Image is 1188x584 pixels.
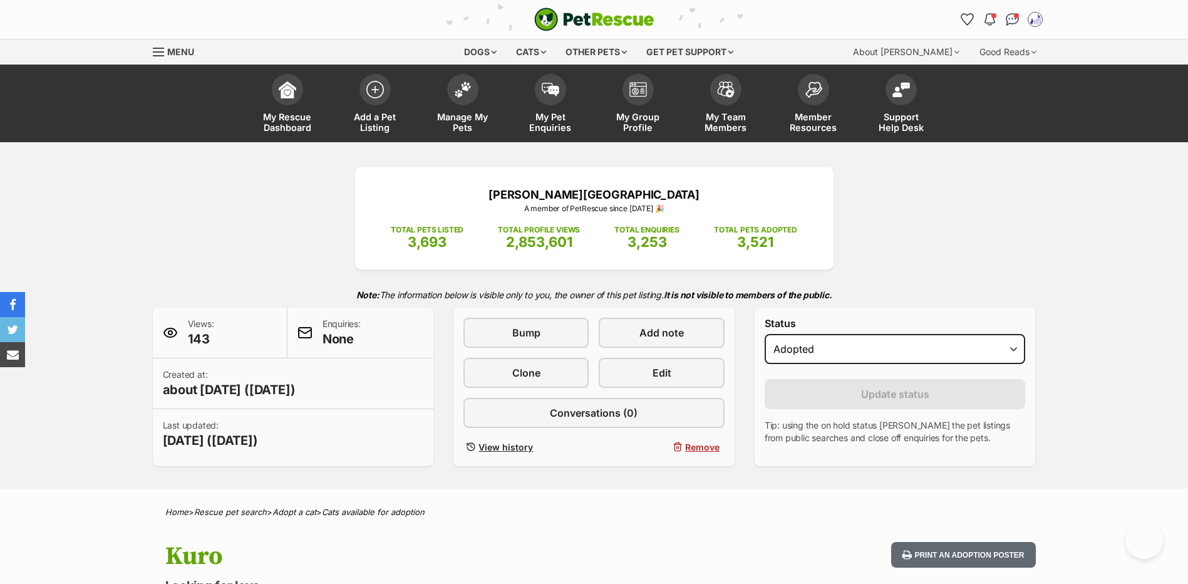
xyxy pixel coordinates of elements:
[1006,13,1019,26] img: chat-41dd97257d64d25036548639549fe6c8038ab92f7586957e7f3b1b290dea8141.svg
[463,318,589,348] a: Bump
[323,330,361,348] span: None
[478,441,533,454] span: View history
[737,234,773,250] span: 3,521
[958,9,978,29] a: Favourites
[498,224,580,236] p: TOTAL PROFILE VIEWS
[599,358,724,388] a: Edit
[188,318,214,348] p: Views:
[322,507,425,517] a: Cats available for adoption
[638,39,742,65] div: Get pet support
[167,46,194,57] span: Menu
[454,81,472,98] img: manage-my-pets-icon-02211641906a0b7f246fdf0571729dbe1e7629f14944591b6c1af311fb30b64b.svg
[857,68,945,142] a: Support Help Desk
[599,438,724,456] button: Remove
[805,81,822,98] img: member-resources-icon-8e73f808a243e03378d46382f2149f9095a855e16c252ad45f914b54edf8863c.svg
[163,432,258,449] span: [DATE] ([DATE])
[522,112,579,133] span: My Pet Enquiries
[873,112,929,133] span: Support Help Desk
[134,508,1055,517] div: > > >
[463,358,589,388] a: Clone
[153,39,203,62] a: Menu
[356,289,380,300] strong: Note:
[374,203,815,214] p: A member of PetRescue since [DATE] 🎉
[507,68,594,142] a: My Pet Enquiries
[188,330,214,348] span: 143
[844,39,968,65] div: About [PERSON_NAME]
[980,9,1000,29] button: Notifications
[512,365,540,380] span: Clone
[557,39,636,65] div: Other pets
[717,81,735,98] img: team-members-icon-5396bd8760b3fe7c0b43da4ab00e1e3bb1a5d9ba89233759b79545d2d3fc5d0d.svg
[331,68,419,142] a: Add a Pet Listing
[984,13,994,26] img: notifications-46538b983faf8c2785f20acdc204bb7945ddae34d4c08c2a6579f10ce5e182be.svg
[682,68,770,142] a: My Team Members
[163,368,296,399] p: Created at:
[785,112,842,133] span: Member Resources
[698,112,754,133] span: My Team Members
[664,289,832,300] strong: It is not visible to members of the public.
[765,419,1026,444] p: Tip: using the on hold status [PERSON_NAME] the pet listings from public searches and close off e...
[861,387,929,402] span: Update status
[323,318,361,348] p: Enquiries:
[542,83,559,96] img: pet-enquiries-icon-7e3ad2cf08bfb03b45e93fb7055b45f3efa6380592205ae92323e6603595dc1f.svg
[685,441,720,454] span: Remove
[1025,9,1045,29] button: My account
[463,438,589,456] a: View history
[463,398,725,428] a: Conversations (0)
[653,365,671,380] span: Edit
[194,507,267,517] a: Rescue pet search
[347,112,403,133] span: Add a Pet Listing
[550,405,638,420] span: Conversations (0)
[534,8,654,31] a: PetRescue
[272,507,316,517] a: Adopt a cat
[366,81,384,98] img: add-pet-listing-icon-0afa8454b4691262ce3f59096e99ab1cd57d4a30225e0717b998d2c9b9846f56.svg
[770,68,857,142] a: Member Resources
[506,234,572,250] span: 2,853,601
[891,542,1035,568] button: Print an adoption poster
[419,68,507,142] a: Manage My Pets
[629,82,647,97] img: group-profile-icon-3fa3cf56718a62981997c0bc7e787c4b2cf8bcc04b72c1350f741eb67cf2f40e.svg
[614,224,679,236] p: TOTAL ENQUIRIES
[765,318,1026,329] label: Status
[259,112,316,133] span: My Rescue Dashboard
[765,379,1026,409] button: Update status
[892,82,910,97] img: help-desk-icon-fdf02630f3aa405de69fd3d07c3f3aa587a6932b1a1747fa1d2bba05be0121f9.svg
[1003,9,1023,29] a: Conversations
[1125,521,1163,559] iframe: Help Scout Beacon - Open
[455,39,505,65] div: Dogs
[391,224,463,236] p: TOTAL PETS LISTED
[971,39,1045,65] div: Good Reads
[279,81,296,98] img: dashboard-icon-eb2f2d2d3e046f16d808141f083e7271f6b2e854fb5c12c21221c1fb7104beca.svg
[435,112,491,133] span: Manage My Pets
[639,325,684,340] span: Add note
[163,419,258,449] p: Last updated:
[599,318,724,348] a: Add note
[1029,13,1041,26] img: Shelter Staff profile pic
[408,234,447,250] span: 3,693
[628,234,667,250] span: 3,253
[165,507,189,517] a: Home
[244,68,331,142] a: My Rescue Dashboard
[534,8,654,31] img: logo-cat-932fe2b9b8326f06289b0f2fb663e598f794de774fb13d1741a6617ecf9a85b4.svg
[374,186,815,203] p: [PERSON_NAME][GEOGRAPHIC_DATA]
[165,542,695,571] h1: Kuro
[958,9,1045,29] ul: Account quick links
[153,282,1036,308] p: The information below is visible only to you, the owner of this pet listing.
[163,381,296,399] span: about [DATE] ([DATE])
[507,39,555,65] div: Cats
[714,224,797,236] p: TOTAL PETS ADOPTED
[610,112,666,133] span: My Group Profile
[594,68,682,142] a: My Group Profile
[512,325,540,340] span: Bump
